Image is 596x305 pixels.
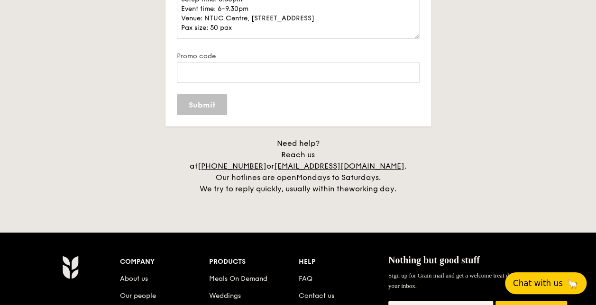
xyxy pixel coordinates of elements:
[299,275,312,283] a: FAQ
[209,292,241,300] a: Weddings
[177,94,227,115] input: Submit
[299,292,334,300] a: Contact us
[120,292,156,300] a: Our people
[299,255,388,269] div: Help
[177,52,420,60] label: Promo code
[209,275,267,283] a: Meals On Demand
[274,161,404,170] a: [EMAIL_ADDRESS][DOMAIN_NAME]
[120,255,210,269] div: Company
[388,255,480,265] span: Nothing but good stuff
[198,161,266,170] a: [PHONE_NUMBER]
[513,278,563,288] span: Chat with us
[349,184,396,193] span: working day.
[180,138,417,195] div: Need help? Reach us at or . Our hotlines are open We try to reply quickly, usually within the
[296,173,381,182] span: Mondays to Saturdays.
[209,255,299,269] div: Products
[505,272,587,294] button: Chat with us🦙
[388,272,555,289] span: Sign up for Grain mail and get a welcome treat delivered straight to your inbox.
[62,255,79,279] img: AYc88T3wAAAABJRU5ErkJggg==
[567,278,578,289] span: 🦙
[120,275,148,283] a: About us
